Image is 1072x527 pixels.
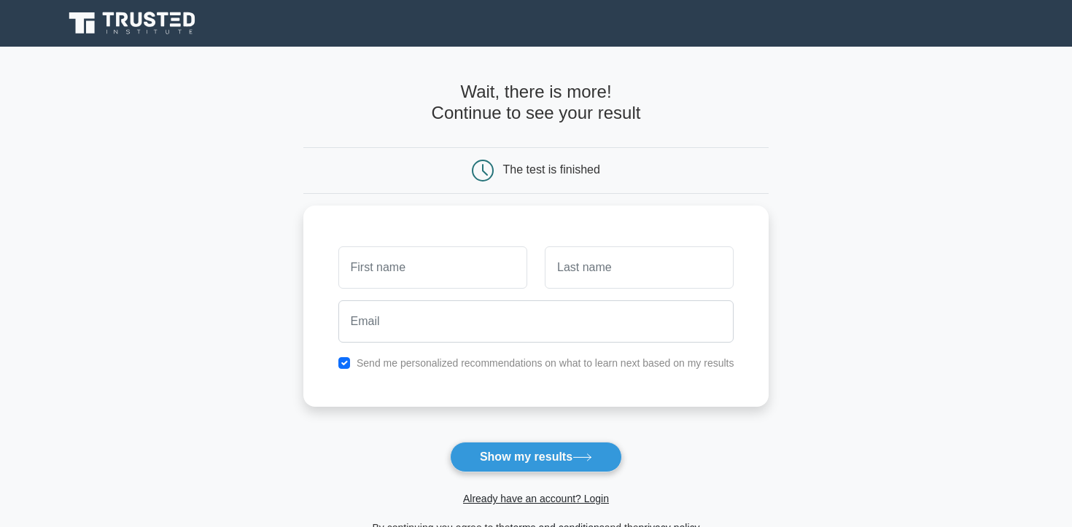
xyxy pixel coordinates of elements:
[463,493,609,504] a: Already have an account? Login
[303,82,769,124] h4: Wait, there is more! Continue to see your result
[338,246,527,289] input: First name
[338,300,734,343] input: Email
[503,163,600,176] div: The test is finished
[450,442,622,472] button: Show my results
[545,246,734,289] input: Last name
[357,357,734,369] label: Send me personalized recommendations on what to learn next based on my results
